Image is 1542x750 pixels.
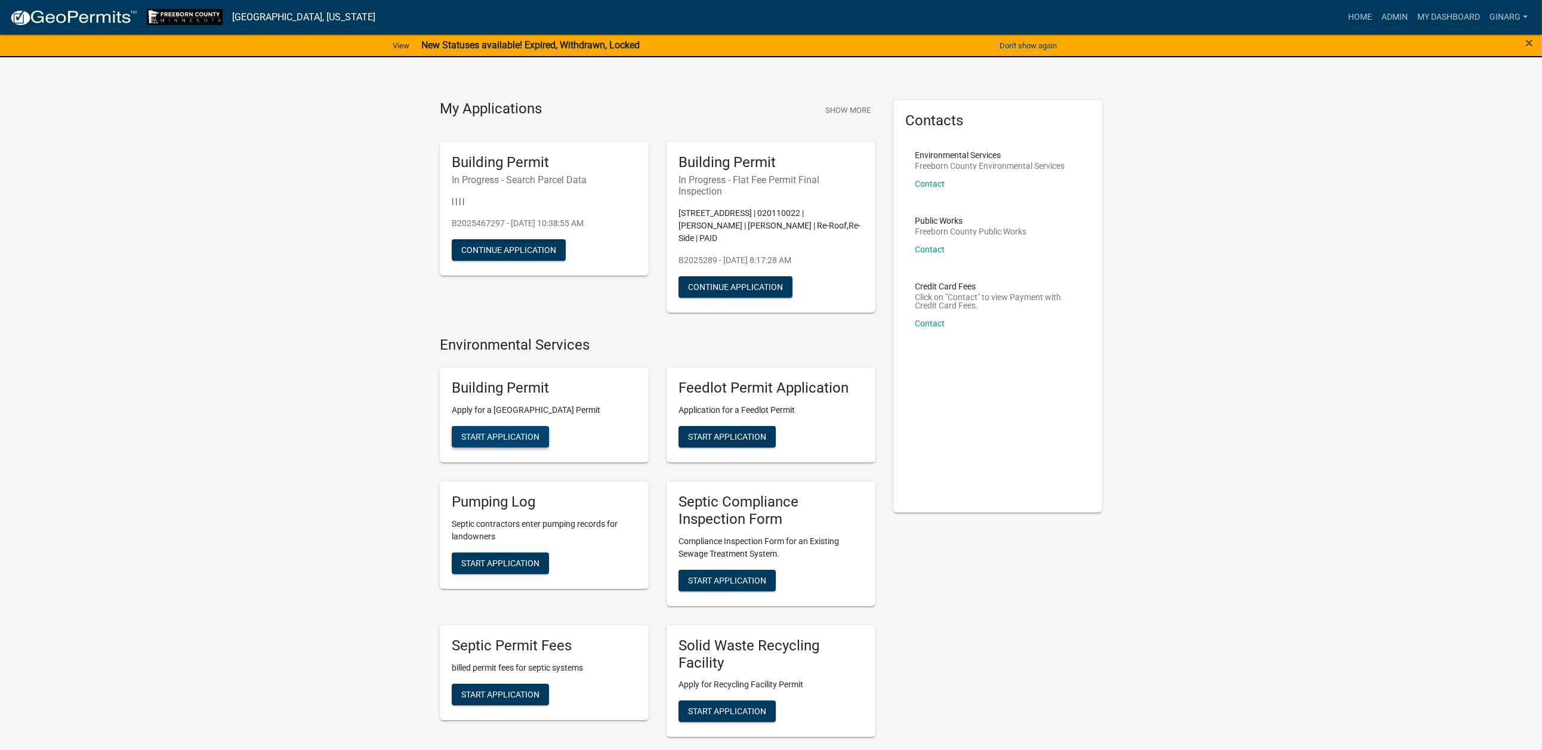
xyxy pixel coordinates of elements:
[440,337,875,354] h4: Environmental Services
[915,162,1065,170] p: Freeborn County Environmental Services
[452,174,637,186] h6: In Progress - Search Parcel Data
[679,493,863,528] h5: Septic Compliance Inspection Form
[915,293,1081,310] p: Click on "Contact" to view Payment with Credit Card Fees.
[995,36,1062,55] button: Don't show again
[905,112,1090,129] h5: Contacts
[452,217,637,230] p: B2025467297 - [DATE] 10:38:55 AM
[461,432,539,442] span: Start Application
[452,493,637,511] h5: Pumping Log
[1525,36,1533,50] button: Close
[679,154,863,171] h5: Building Permit
[452,195,637,208] p: | | | |
[1343,6,1377,29] a: Home
[679,426,776,447] button: Start Application
[688,706,766,716] span: Start Application
[452,239,566,261] button: Continue Application
[679,637,863,672] h5: Solid Waste Recycling Facility
[1485,6,1532,29] a: ginarg
[915,179,945,189] a: Contact
[688,575,766,585] span: Start Application
[388,36,414,55] a: View
[440,100,542,118] h4: My Applications
[679,254,863,267] p: B2025289 - [DATE] 8:17:28 AM
[1525,35,1533,51] span: ×
[461,558,539,568] span: Start Application
[452,379,637,397] h5: Building Permit
[452,662,637,674] p: billed permit fees for septic systems
[147,9,223,25] img: Freeborn County, Minnesota
[452,684,549,705] button: Start Application
[452,154,637,171] h5: Building Permit
[452,426,549,447] button: Start Application
[679,535,863,560] p: Compliance Inspection Form for an Existing Sewage Treatment System.
[679,404,863,416] p: Application for a Feedlot Permit
[821,100,875,120] button: Show More
[679,678,863,691] p: Apply for Recycling Facility Permit
[679,207,863,245] p: [STREET_ADDRESS] | 020110022 | [PERSON_NAME] | [PERSON_NAME] | Re-Roof,Re-Side | PAID
[688,432,766,442] span: Start Application
[679,174,863,197] h6: In Progress - Flat Fee Permit Final Inspection
[915,151,1065,159] p: Environmental Services
[452,637,637,655] h5: Septic Permit Fees
[452,518,637,543] p: Septic contractors enter pumping records for landowners
[915,245,945,254] a: Contact
[1377,6,1413,29] a: Admin
[679,379,863,397] h5: Feedlot Permit Application
[421,39,640,51] strong: New Statuses available! Expired, Withdrawn, Locked
[452,553,549,574] button: Start Application
[915,319,945,328] a: Contact
[452,404,637,416] p: Apply for a [GEOGRAPHIC_DATA] Permit
[679,570,776,591] button: Start Application
[915,227,1026,236] p: Freeborn County Public Works
[232,7,375,27] a: [GEOGRAPHIC_DATA], [US_STATE]
[915,282,1081,291] p: Credit Card Fees
[461,689,539,699] span: Start Application
[915,217,1026,225] p: Public Works
[679,276,792,298] button: Continue Application
[1413,6,1485,29] a: My Dashboard
[679,700,776,722] button: Start Application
